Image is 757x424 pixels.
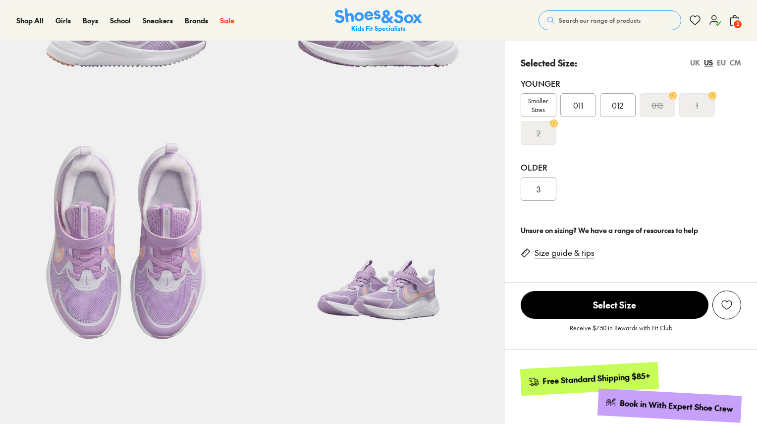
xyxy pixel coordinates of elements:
[521,77,741,89] div: Younger
[521,291,708,319] span: Select Size
[220,15,234,25] span: Sale
[539,10,681,30] button: Search our range of products
[143,15,173,25] span: Sneakers
[252,100,504,352] img: 7-537545_1
[696,99,698,111] s: 1
[185,15,208,25] span: Brands
[83,15,98,25] span: Boys
[520,362,658,396] a: Free Standard Shipping $85+
[521,161,741,173] div: Older
[717,58,726,68] div: EU
[712,291,741,319] button: Add to wishlist
[220,15,234,26] a: Sale
[16,15,44,25] span: Shop All
[651,99,663,111] s: 013
[521,225,741,236] div: Unsure on sizing? We have a range of resources to help
[110,15,131,26] a: School
[55,15,71,25] span: Girls
[83,15,98,26] a: Boys
[537,127,541,139] s: 2
[521,56,577,69] p: Selected Size:
[570,323,672,341] p: Receive $7.50 in Rewards with Fit Club
[730,58,741,68] div: CM
[185,15,208,26] a: Brands
[521,291,708,319] button: Select Size
[733,19,743,29] span: 2
[335,8,422,33] a: Shoes & Sox
[521,96,556,114] span: Smaller Sizes
[335,8,422,33] img: SNS_Logo_Responsive.svg
[535,247,595,258] a: Size guide & tips
[573,99,583,111] span: 011
[55,15,71,26] a: Girls
[620,398,734,415] div: Book in With Expert Shoe Crew
[537,183,541,195] span: 3
[559,16,641,25] span: Search our range of products
[729,9,741,31] button: 2
[143,15,173,26] a: Sneakers
[16,15,44,26] a: Shop All
[597,388,742,423] a: Book in With Expert Shoe Crew
[690,58,700,68] div: UK
[612,99,623,111] span: 012
[542,370,650,386] div: Free Standard Shipping $85+
[110,15,131,25] span: School
[704,58,713,68] div: US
